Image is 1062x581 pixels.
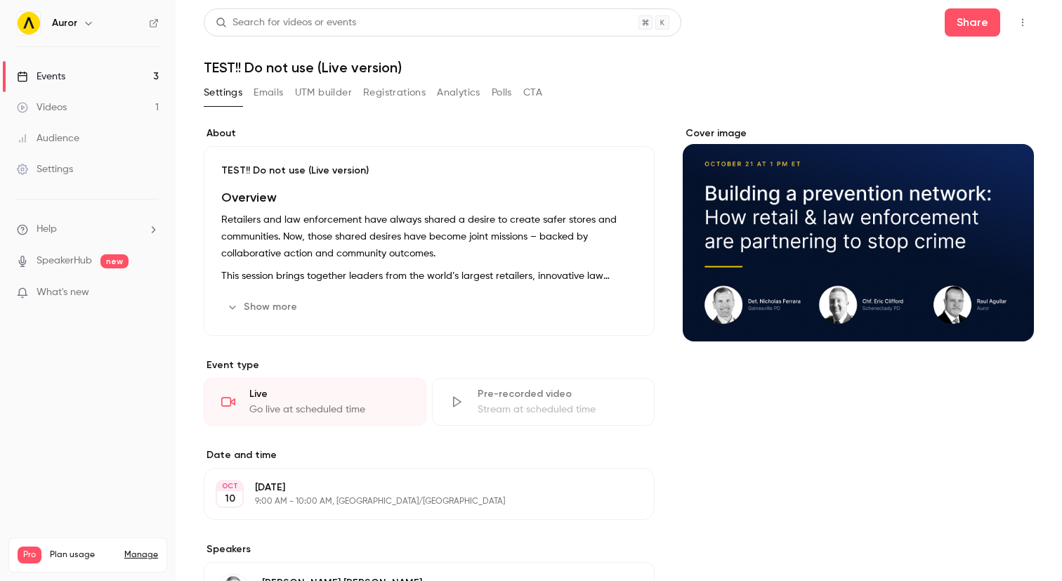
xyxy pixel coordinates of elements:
[100,254,129,268] span: new
[523,81,542,104] button: CTA
[204,358,655,372] p: Event type
[225,492,235,506] p: 10
[478,387,637,401] div: Pre-recorded video
[255,496,580,507] p: 9:00 AM - 10:00 AM, [GEOGRAPHIC_DATA]/[GEOGRAPHIC_DATA]
[221,164,637,178] p: TEST!! Do not use (Live version)
[18,547,41,563] span: Pro
[249,403,409,417] div: Go live at scheduled time
[50,549,116,561] span: Plan usage
[37,222,57,237] span: Help
[683,126,1034,341] section: Cover image
[432,378,655,426] div: Pre-recorded videoStream at scheduled time
[945,8,1000,37] button: Share
[142,287,159,299] iframe: Noticeable Trigger
[204,378,426,426] div: LiveGo live at scheduled time
[492,81,512,104] button: Polls
[204,448,655,462] label: Date and time
[204,126,655,141] label: About
[17,222,159,237] li: help-dropdown-opener
[221,268,637,285] p: This session brings together leaders from the world’s largest retailers, innovative law enforceme...
[221,211,637,262] p: Retailers and law enforcement have always shared a desire to create safer stores and communities....
[204,81,242,104] button: Settings
[437,81,480,104] button: Analytics
[254,81,283,104] button: Emails
[249,387,409,401] div: Live
[204,59,1034,76] h1: TEST!! Do not use (Live version)
[363,81,426,104] button: Registrations
[17,131,79,145] div: Audience
[221,189,637,206] h1: Overview
[18,12,40,34] img: Auror
[37,285,89,300] span: What's new
[478,403,637,417] div: Stream at scheduled time
[217,481,242,491] div: OCT
[221,296,306,318] button: Show more
[17,162,73,176] div: Settings
[216,15,356,30] div: Search for videos or events
[17,100,67,115] div: Videos
[17,70,65,84] div: Events
[255,481,580,495] p: [DATE]
[37,254,92,268] a: SpeakerHub
[124,549,158,561] a: Manage
[683,126,1034,141] label: Cover image
[204,542,655,556] label: Speakers
[52,16,77,30] h6: Auror
[295,81,352,104] button: UTM builder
